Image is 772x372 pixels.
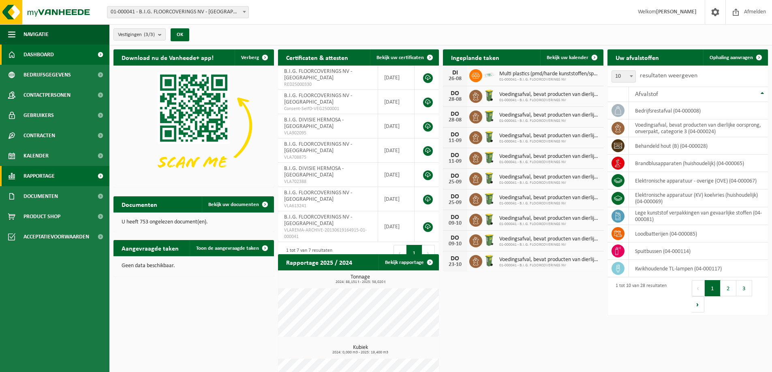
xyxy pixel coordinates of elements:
button: Next [422,245,435,261]
h2: Uw afvalstoffen [607,49,667,65]
h2: Certificaten & attesten [278,49,356,65]
div: DO [447,255,463,262]
h2: Aangevraagde taken [113,240,187,256]
span: Contracten [24,125,55,146]
div: 28-08 [447,117,463,123]
span: Voedingsafval, bevat producten van dierlijke oorsprong, onverpakt, categorie 3 [499,215,599,222]
div: 1 tot 7 van 7 resultaten [282,244,332,262]
h3: Kubiek [282,345,438,355]
span: Gebruikers [24,105,54,125]
span: Bekijk uw kalender [547,55,588,60]
span: Documenten [24,186,58,206]
a: Toon de aangevraagde taken [190,240,273,256]
button: Previous [692,280,705,296]
button: 1 [406,245,422,261]
span: 01-000041 - B.I.G. FLOORCOVERINGS NV [499,98,599,103]
span: Product Shop [24,206,60,227]
span: VLA902095 [284,130,372,136]
span: B.I.G. FLOORCOVERINGS NV - [GEOGRAPHIC_DATA] [284,190,352,202]
a: Bekijk rapportage [379,254,438,270]
img: WB-0140-HPE-GN-50 [482,254,496,268]
h3: Tonnage [282,274,438,284]
div: DO [447,214,463,221]
td: [DATE] [378,138,415,163]
span: Voedingsafval, bevat producten van dierlijke oorsprong, onverpakt, categorie 3 [499,257,599,263]
a: Bekijk uw certificaten [370,49,438,66]
span: B.I.G. DIVISIE HERMOSA - [GEOGRAPHIC_DATA] [284,117,344,130]
span: Vestigingen [118,29,155,41]
span: 01-000041 - B.I.G. FLOORCOVERINGS NV [499,181,599,185]
p: Geen data beschikbaar. [122,263,266,269]
img: WB-0240-HPE-GN-50 [482,192,496,206]
img: WB-0140-HPE-GN-50 [482,171,496,185]
span: 10 [612,71,635,82]
span: 2024: 0,000 m3 - 2025: 19,400 m3 [282,351,438,355]
span: Voedingsafval, bevat producten van dierlijke oorsprong, onverpakt, categorie 3 [499,195,599,201]
span: Acceptatievoorwaarden [24,227,89,247]
h2: Download nu de Vanheede+ app! [113,49,222,65]
span: Verberg [241,55,259,60]
td: elektronische apparatuur - overige (OVE) (04-000067) [629,172,768,189]
label: resultaten weergeven [640,72,697,79]
span: 01-000041 - B.I.G. FLOORCOVERINGS NV [499,242,599,247]
td: kwikhoudende TL-lampen (04-000117) [629,260,768,277]
span: Ophaling aanvragen [710,55,753,60]
span: 2024: 88,151 t - 2025: 58,020 t [282,280,438,284]
td: [DATE] [378,114,415,138]
button: Verberg [235,49,273,66]
span: Multi plastics (pmd/harde kunststoffen/spanbanden/eps/folie naturel/folie gemeng... [499,71,599,77]
div: 11-09 [447,159,463,164]
a: Bekijk uw kalender [540,49,603,66]
span: 01-000041 - B.I.G. FLOORCOVERINGS NV [499,160,599,165]
count: (3/3) [144,32,155,37]
strong: [PERSON_NAME] [656,9,697,15]
img: LP-SK-00500-LPE-16 [482,68,496,82]
button: Previous [393,245,406,261]
span: 01-000041 - B.I.G. FLOORCOVERINGS NV [499,77,599,82]
h2: Documenten [113,196,165,212]
span: VLAREMA-ARCHIVE-20130619164915-01-000041 [284,227,372,240]
span: 01-000041 - B.I.G. FLOORCOVERINGS NV [499,201,599,206]
span: Afvalstof [635,91,658,98]
h2: Rapportage 2025 / 2024 [278,254,360,270]
div: DO [447,111,463,117]
span: Kalender [24,146,49,166]
img: WB-0140-HPE-GN-50 [482,213,496,226]
button: Vestigingen(3/3) [113,28,166,40]
h2: Ingeplande taken [443,49,507,65]
button: 3 [736,280,752,296]
span: Contactpersonen [24,85,71,105]
span: Rapportage [24,166,55,186]
div: DO [447,152,463,159]
div: 23-10 [447,262,463,268]
td: behandeld hout (B) (04-000028) [629,137,768,155]
td: [DATE] [378,187,415,211]
button: 1 [705,280,721,296]
span: B.I.G. FLOORCOVERINGS NV - [GEOGRAPHIC_DATA] [284,93,352,105]
span: B.I.G. FLOORCOVERINGS NV - [GEOGRAPHIC_DATA] [284,68,352,81]
div: 09-10 [447,221,463,226]
span: Bekijk uw certificaten [376,55,424,60]
span: VLA708875 [284,154,372,161]
span: B.I.G. FLOORCOVERINGS NV - [GEOGRAPHIC_DATA] [284,141,352,154]
td: elektronische apparatuur (KV) koelvries (huishoudelijk) (04-000069) [629,189,768,207]
td: [DATE] [378,211,415,242]
div: 09-10 [447,241,463,247]
span: Voedingsafval, bevat producten van dierlijke oorsprong, onverpakt, categorie 3 [499,91,599,98]
span: 01-000041 - B.I.G. FLOORCOVERINGS NV [499,263,599,268]
img: WB-0240-HPE-GN-50 [482,109,496,123]
div: DI [447,70,463,76]
td: spuitbussen (04-000114) [629,242,768,260]
button: OK [171,28,189,41]
div: 26-08 [447,76,463,82]
div: DO [447,235,463,241]
button: Next [692,296,704,312]
span: VLA702388 [284,179,372,185]
span: Bekijk uw documenten [208,202,259,207]
a: Ophaling aanvragen [703,49,767,66]
div: DO [447,173,463,179]
img: WB-0140-HPE-GN-50 [482,89,496,102]
div: 25-09 [447,179,463,185]
span: Consent-SelfD-VEG2500001 [284,106,372,112]
p: U heeft 753 ongelezen document(en). [122,219,266,225]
